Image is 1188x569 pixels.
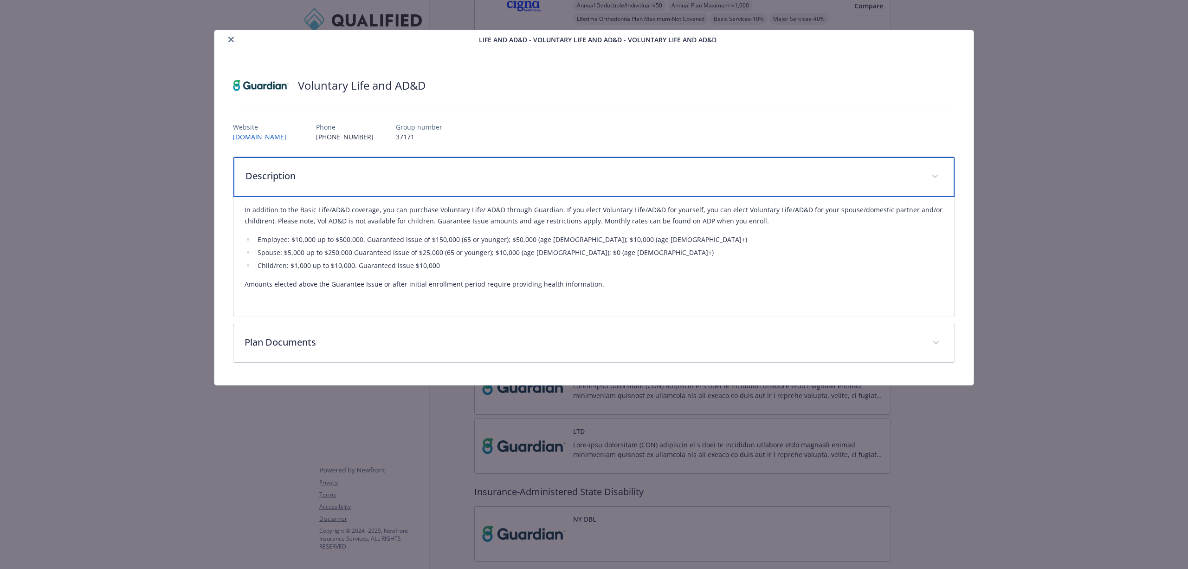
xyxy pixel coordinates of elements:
[396,132,442,142] p: 37171
[245,335,921,349] p: Plan Documents
[226,34,237,45] button: close
[245,204,943,227] p: In addition to the Basic Life/AD&D coverage, you can purchase Voluntary Life/ AD&D through Guardi...
[298,78,426,93] h2: Voluntary Life and AD&D
[119,30,1069,386] div: details for plan Life and AD&D - Voluntary Life and AD&D - Voluntary Life and AD&D
[233,72,289,99] img: Guardian
[233,157,955,197] div: Description
[479,35,717,45] span: Life and AD&D - Voluntary Life and AD&D - Voluntary Life and AD&D
[255,260,943,271] li: Child/ren: $1,000 up to $10,000. Guaranteed issue $10,000
[233,132,294,141] a: [DOMAIN_NAME]
[245,279,943,290] p: Amounts elected above the Guarantee Issue or after initial enrollment period require providing he...
[316,132,374,142] p: [PHONE_NUMBER]
[396,122,442,132] p: Group number
[255,234,943,245] li: Employee: $10,000 up to $500,000. Guaranteed issue of $150,000 (65 or younger); $50,000 (age [DEM...
[316,122,374,132] p: Phone
[233,122,294,132] p: Website
[245,169,920,183] p: Description
[233,197,955,316] div: Description
[255,247,943,258] li: Spouse: $5,000 up to $250,000 Guaranteed issue of $25,000 (65 or younger); $10,000 (age [DEMOGRAP...
[233,324,955,362] div: Plan Documents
